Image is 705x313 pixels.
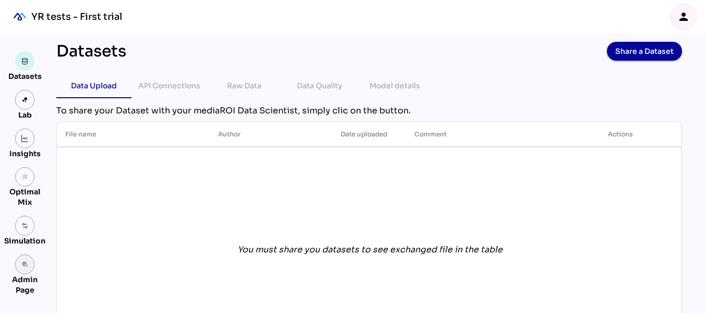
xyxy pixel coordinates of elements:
div: To share your Dataset with your mediaROI Data Scientist, simply clic on the button. [56,105,682,117]
div: Optimal Mix [4,187,45,207]
div: Datasets [56,42,126,61]
img: lab.svg [21,96,29,103]
span: Share a Dataset [615,44,674,59]
div: Model details [369,79,420,92]
div: YR tests - First trial [31,10,122,23]
div: Data Quality [297,79,342,92]
i: person [677,10,690,23]
i: admin_panel_settings [21,261,29,268]
div: mediaROI [8,5,31,28]
th: Author [210,122,332,147]
div: Admin Page [4,274,45,295]
div: You must share you datasets to see exchanged file in the table [237,244,503,256]
i: grain [21,173,29,181]
th: Actions [559,122,682,147]
img: settings.svg [21,222,29,229]
th: File name [57,122,210,147]
img: data.svg [21,57,29,65]
button: Share a Dataset [607,42,682,61]
div: Insights [9,148,41,159]
div: Simulation [4,236,45,246]
div: Lab [14,110,37,120]
div: Raw Data [227,79,261,92]
div: API Connections [138,79,200,92]
div: Datasets [8,71,42,82]
th: Comment [406,122,559,147]
th: Date uploaded [332,122,406,147]
div: Data Upload [71,79,117,92]
img: graph.svg [21,135,29,142]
